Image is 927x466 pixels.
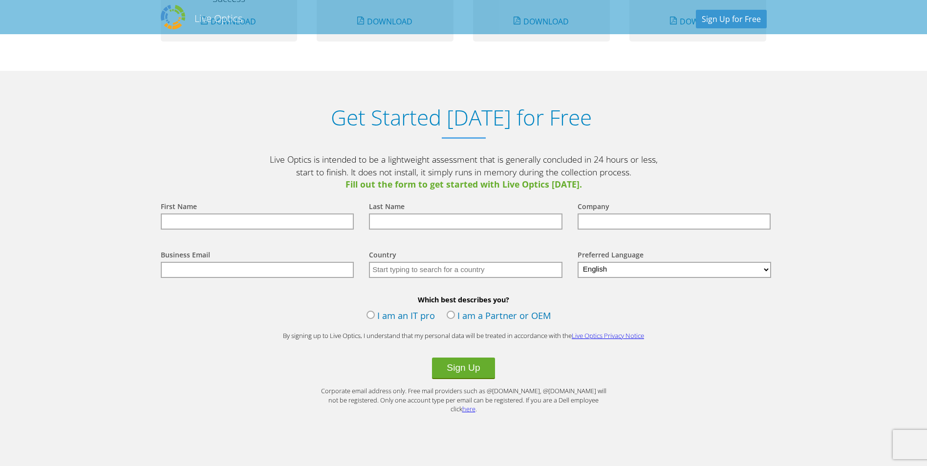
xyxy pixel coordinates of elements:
label: I am a Partner or OEM [447,309,551,324]
button: Sign Up [432,358,495,379]
p: Corporate email address only. Free mail providers such as @[DOMAIN_NAME], @[DOMAIN_NAME] will not... [317,386,610,414]
label: Business Email [161,250,210,262]
h1: Get Started [DATE] for Free [151,105,772,130]
a: Live Optics Privacy Notice [572,331,644,340]
label: Last Name [369,202,405,213]
label: I am an IT pro [366,309,435,324]
a: Sign Up for Free [696,10,767,28]
b: Which best describes you? [151,295,776,304]
span: Fill out the form to get started with Live Optics [DATE]. [268,178,659,191]
img: Dell Dpack [161,5,185,29]
p: Live Optics is intended to be a lightweight assessment that is generally concluded in 24 hours or... [268,153,659,191]
label: Company [578,202,609,213]
label: Country [369,250,396,262]
label: Preferred Language [578,250,644,262]
h2: Live Optics [194,12,242,25]
a: here [462,404,475,413]
input: Start typing to search for a country [369,262,562,278]
label: First Name [161,202,197,213]
p: By signing up to Live Optics, I understand that my personal data will be treated in accordance wi... [268,331,659,340]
